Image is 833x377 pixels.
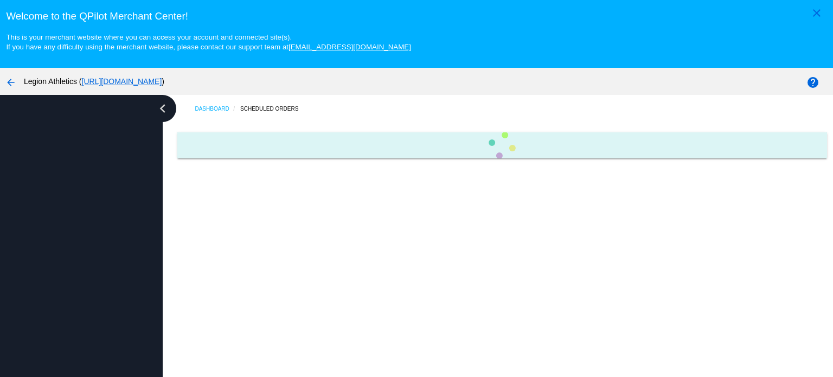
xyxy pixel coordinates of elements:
h3: Welcome to the QPilot Merchant Center! [6,10,826,22]
mat-icon: close [810,7,823,20]
a: [EMAIL_ADDRESS][DOMAIN_NAME] [289,43,411,51]
a: Dashboard [195,100,240,117]
mat-icon: help [806,76,819,89]
mat-icon: arrow_back [4,76,17,89]
span: Legion Athletics ( ) [24,77,164,86]
small: This is your merchant website where you can access your account and connected site(s). If you hav... [6,33,411,51]
a: Scheduled Orders [240,100,308,117]
a: [URL][DOMAIN_NAME] [82,77,162,86]
i: chevron_left [154,100,171,117]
